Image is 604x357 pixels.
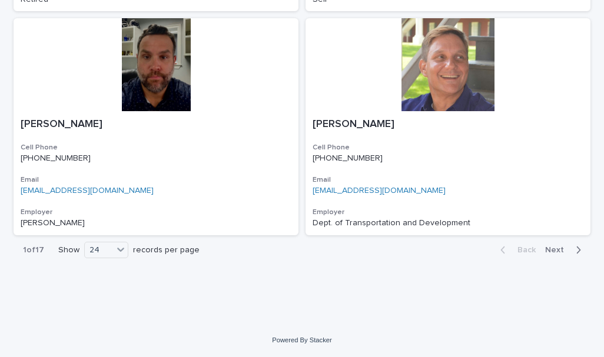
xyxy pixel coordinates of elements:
[21,208,291,217] h3: Employer
[14,18,298,235] a: [PERSON_NAME]Cell Phone[PHONE_NUMBER]Email[EMAIL_ADDRESS][DOMAIN_NAME]Employer[PERSON_NAME]
[306,18,590,235] a: [PERSON_NAME]Cell Phone[PHONE_NUMBER]Email[EMAIL_ADDRESS][DOMAIN_NAME]EmployerDept. of Transporta...
[21,154,91,162] a: [PHONE_NUMBER]
[313,118,583,131] p: [PERSON_NAME]
[545,246,571,254] span: Next
[510,246,536,254] span: Back
[133,245,200,255] p: records per page
[491,245,540,255] button: Back
[272,336,331,343] a: Powered By Stacker
[14,236,54,265] p: 1 of 17
[313,208,583,217] h3: Employer
[313,154,383,162] a: [PHONE_NUMBER]
[313,143,583,152] h3: Cell Phone
[21,118,291,131] p: [PERSON_NAME]
[21,143,291,152] h3: Cell Phone
[313,218,583,228] p: Dept. of Transportation and Development
[21,186,154,195] a: [EMAIL_ADDRESS][DOMAIN_NAME]
[313,175,583,185] h3: Email
[21,218,291,228] p: [PERSON_NAME]
[313,186,446,195] a: [EMAIL_ADDRESS][DOMAIN_NAME]
[540,245,590,255] button: Next
[85,244,113,256] div: 24
[21,175,291,185] h3: Email
[58,245,79,255] p: Show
